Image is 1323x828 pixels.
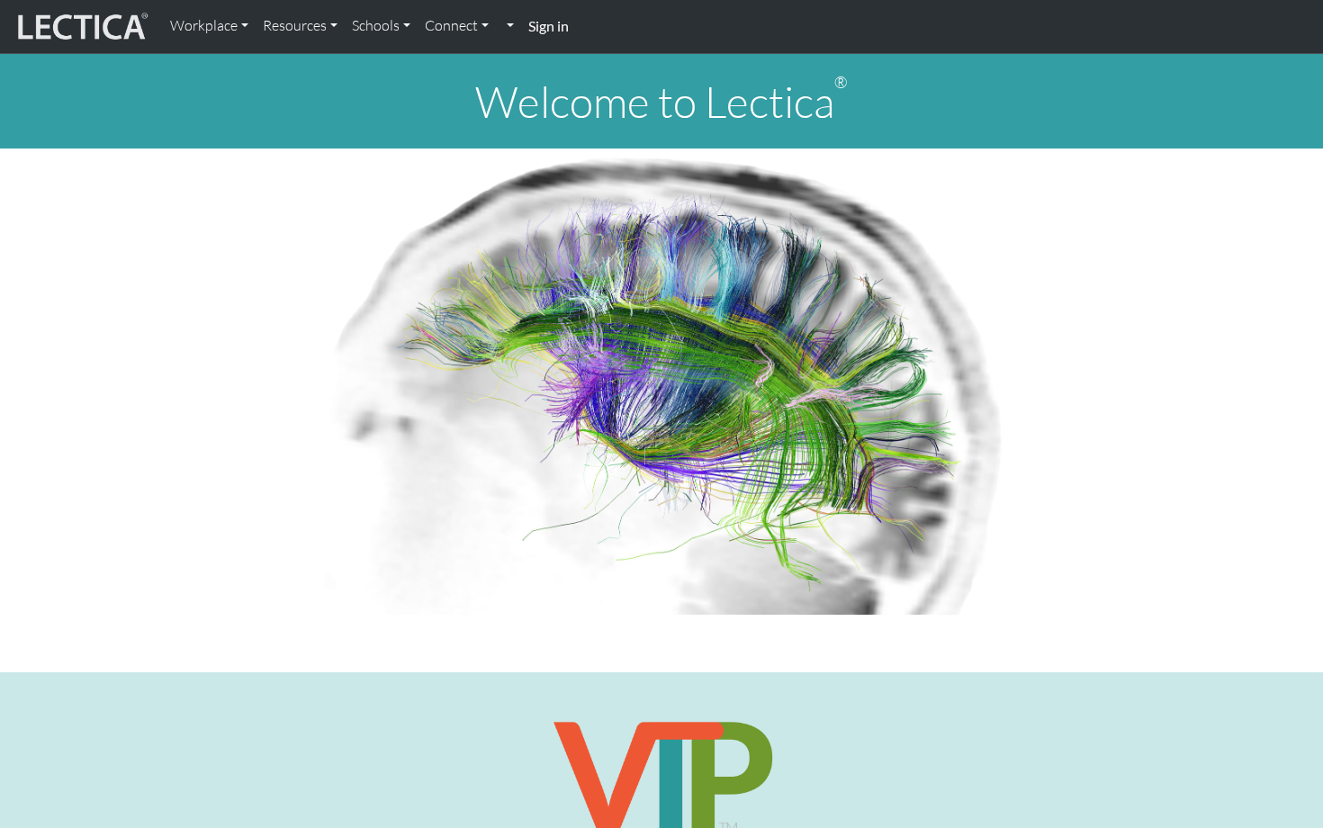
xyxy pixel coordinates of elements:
a: Schools [345,7,418,45]
a: Sign in [521,7,576,46]
a: Connect [418,7,496,45]
img: Human Connectome Project Image [311,148,1012,615]
strong: Sign in [528,17,569,34]
sup: ® [834,72,848,92]
a: Resources [256,7,345,45]
img: lecticalive [13,10,148,44]
a: Workplace [163,7,256,45]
